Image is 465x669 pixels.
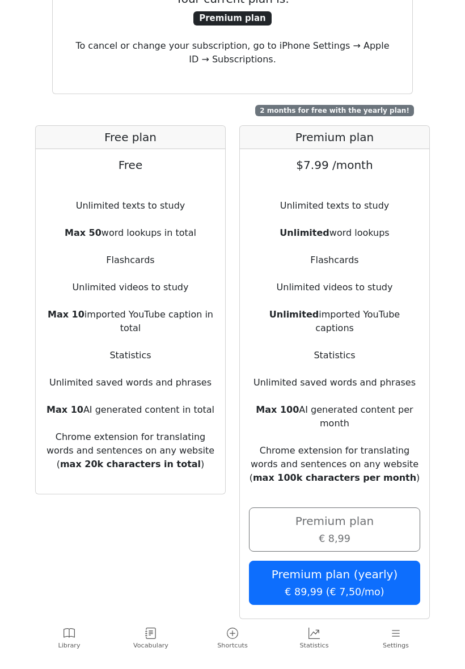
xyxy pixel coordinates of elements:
[249,199,420,498] p: Unlimited texts to study word lookups Flashcards Unlimited videos to study imported YouTube capti...
[46,404,83,415] strong: Max 10
[249,561,420,605] button: Premium plan (yearly)€ 89,99 (€ 7,50/mo)
[296,158,373,172] span: $7.99 / month
[269,309,319,320] strong: Unlimited
[45,158,216,185] div: Free
[110,623,192,655] a: Vocabulary
[355,623,437,655] a: Settings
[256,404,299,415] strong: Max 100
[280,227,329,238] strong: Unlimited
[28,623,110,655] a: Library
[285,586,384,598] small: € 89,99 (€ 7,50/mo)
[36,126,225,149] h5: Free plan
[240,126,429,149] h5: Premium plan
[133,641,168,651] span: Vocabulary
[45,199,216,485] p: Unlimited texts to study word lookups in total Flashcards Unlimited videos to study imported YouT...
[48,309,84,320] strong: Max 10
[213,623,252,655] a: Shortcuts
[253,472,416,483] strong: max 100k characters per month
[273,623,355,655] a: Statistics
[65,227,102,238] strong: Max 50
[255,105,413,116] span: 2 months for free with the yearly plan!
[193,11,271,26] span: Premium plan
[58,641,80,651] span: Library
[299,641,328,651] span: Statistics
[383,641,409,651] span: Settings
[71,39,394,66] p: To cancel or change your subscription, go to iPhone Settings → Apple ID → Subscriptions.
[217,641,247,651] span: Shortcuts
[60,459,201,469] strong: max 20k characters in total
